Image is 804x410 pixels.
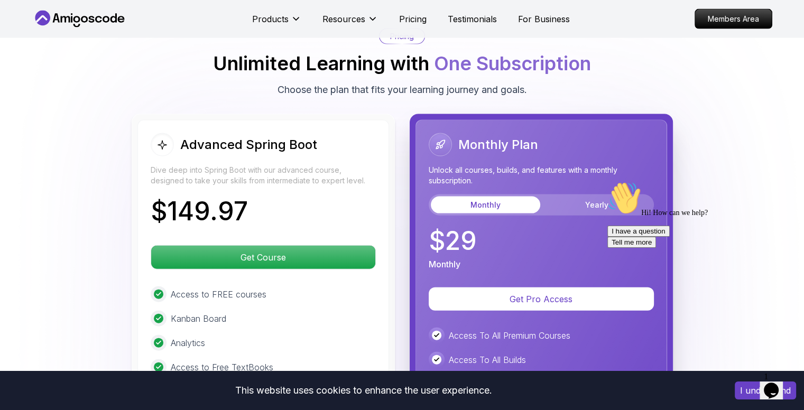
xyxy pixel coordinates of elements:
[458,136,538,153] h2: Monthly Plan
[429,228,477,254] p: $ 29
[171,312,226,325] p: Kanban Board
[448,13,497,25] a: Testimonials
[429,287,654,311] button: Get Pro Access
[8,379,719,402] div: This website uses cookies to enhance the user experience.
[171,361,273,374] p: Access to Free TextBooks
[735,381,796,399] button: Accept cookies
[542,197,652,213] button: Yearly
[151,246,375,269] p: Get Course
[434,52,591,75] span: One Subscription
[695,9,772,29] a: Members Area
[518,13,570,25] a: For Business
[171,337,205,349] p: Analytics
[4,60,53,71] button: Tell me more
[252,13,289,25] p: Products
[4,49,67,60] button: I have a question
[760,368,793,399] iframe: chat widget
[180,136,317,153] h2: Advanced Spring Boot
[322,13,365,25] p: Resources
[278,82,527,97] p: Choose the plan that fits your learning journey and goals.
[213,53,591,74] h2: Unlimited Learning with
[171,288,266,301] p: Access to FREE courses
[4,4,38,38] img: :wave:
[431,197,540,213] button: Monthly
[151,245,376,269] button: Get Course
[399,13,427,25] a: Pricing
[151,165,376,186] p: Dive deep into Spring Boot with our advanced course, designed to take your skills from intermedia...
[252,13,301,34] button: Products
[4,32,105,40] span: Hi! How can we help?
[603,177,793,362] iframe: chat widget
[429,165,654,186] p: Unlock all courses, builds, and features with a monthly subscription.
[4,4,195,71] div: 👋Hi! How can we help?I have a questionTell me more
[449,329,570,342] p: Access To All Premium Courses
[322,13,378,34] button: Resources
[151,252,376,263] a: Get Course
[429,258,460,271] p: Monthly
[695,10,772,29] p: Members Area
[151,199,248,224] p: $ 149.97
[449,353,526,366] p: Access To All Builds
[429,294,654,304] a: Get Pro Access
